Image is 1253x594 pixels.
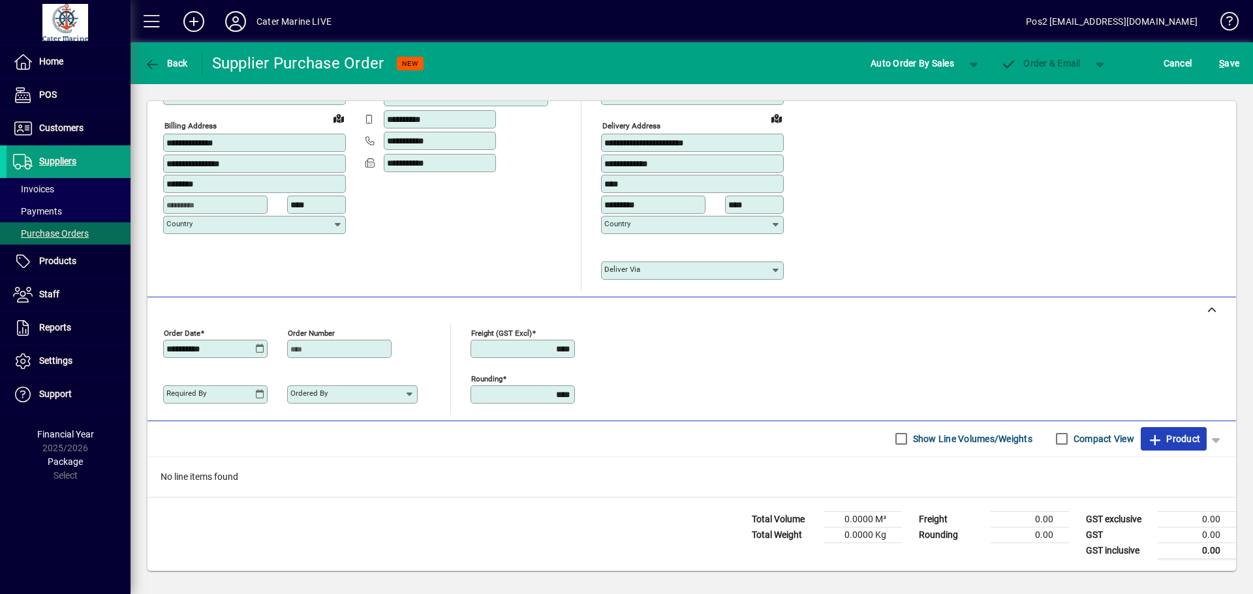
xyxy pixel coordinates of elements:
[48,456,83,467] span: Package
[37,429,94,439] span: Financial Year
[1026,11,1198,32] div: Pos2 [EMAIL_ADDRESS][DOMAIN_NAME]
[39,256,76,266] span: Products
[1158,542,1236,559] td: 0.00
[824,511,902,527] td: 0.0000 M³
[7,178,131,200] a: Invoices
[471,374,503,383] mat-label: Rounding
[39,123,84,133] span: Customers
[290,389,328,398] mat-label: Ordered by
[212,53,384,74] div: Supplier Purchase Order
[745,527,824,542] td: Total Weight
[1141,427,1207,451] button: Product
[39,355,72,366] span: Settings
[991,511,1069,527] td: 0.00
[7,112,131,145] a: Customers
[995,52,1087,75] button: Order & Email
[1211,3,1237,45] a: Knowledge Base
[1216,52,1243,75] button: Save
[1079,542,1158,559] td: GST inclusive
[766,108,787,128] a: View on map
[166,389,206,398] mat-label: Required by
[1219,58,1224,68] span: S
[7,312,131,344] a: Reports
[1071,432,1134,445] label: Compact View
[39,289,59,299] span: Staff
[13,228,89,239] span: Purchase Orders
[13,184,54,194] span: Invoices
[1079,527,1158,542] td: GST
[39,322,71,333] span: Reports
[39,389,72,399] span: Support
[7,245,131,278] a: Products
[1001,58,1081,68] span: Order & Email
[288,328,335,337] mat-label: Order number
[13,206,62,216] span: Payments
[910,432,1032,445] label: Show Line Volumes/Weights
[824,527,902,542] td: 0.0000 Kg
[7,200,131,222] a: Payments
[604,265,640,274] mat-label: Deliver via
[912,511,991,527] td: Freight
[912,527,991,542] td: Rounding
[871,53,954,74] span: Auto Order By Sales
[1158,527,1236,542] td: 0.00
[7,46,131,78] a: Home
[864,52,961,75] button: Auto Order By Sales
[1160,52,1196,75] button: Cancel
[1219,53,1239,74] span: ave
[144,58,188,68] span: Back
[215,10,256,33] button: Profile
[39,89,57,100] span: POS
[604,219,630,228] mat-label: Country
[1079,511,1158,527] td: GST exclusive
[141,52,191,75] button: Back
[39,156,76,166] span: Suppliers
[39,56,63,67] span: Home
[7,222,131,245] a: Purchase Orders
[256,11,332,32] div: Cater Marine LIVE
[131,52,202,75] app-page-header-button: Back
[164,328,200,337] mat-label: Order date
[991,527,1069,542] td: 0.00
[7,345,131,378] a: Settings
[328,108,349,128] a: View on map
[166,219,193,228] mat-label: Country
[471,328,532,337] mat-label: Freight (GST excl)
[402,59,418,68] span: NEW
[147,457,1236,497] div: No line items found
[745,511,824,527] td: Total Volume
[1158,511,1236,527] td: 0.00
[7,79,131,111] a: POS
[1147,428,1200,449] span: Product
[173,10,215,33] button: Add
[1164,53,1192,74] span: Cancel
[7,278,131,311] a: Staff
[7,378,131,411] a: Support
